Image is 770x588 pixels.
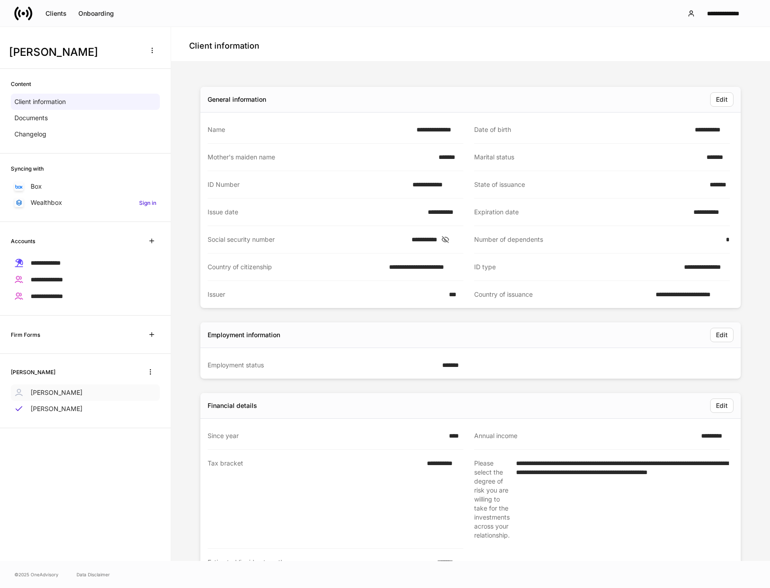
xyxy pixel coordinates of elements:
[15,185,23,189] img: oYqM9ojoZLfzCHUefNbBcWHcyDPbQKagtYciMC8pFl3iZXy3dU33Uwy+706y+0q2uJ1ghNQf2OIHrSh50tUd9HaB5oMc62p0G...
[11,164,44,173] h6: Syncing with
[14,571,59,578] span: © 2025 OneAdvisory
[11,126,160,142] a: Changelog
[14,130,46,139] p: Changelog
[208,125,411,134] div: Name
[78,10,114,17] div: Onboarding
[31,388,82,397] p: [PERSON_NAME]
[14,97,66,106] p: Client information
[9,45,139,59] h3: [PERSON_NAME]
[11,194,160,211] a: WealthboxSign in
[474,180,704,189] div: State of issuance
[208,180,407,189] div: ID Number
[710,92,734,107] button: Edit
[208,95,266,104] div: General information
[31,198,62,207] p: Wealthbox
[474,431,696,440] div: Annual income
[14,113,48,122] p: Documents
[11,368,55,376] h6: [PERSON_NAME]
[474,125,689,134] div: Date of birth
[474,153,701,162] div: Marital status
[11,178,160,194] a: Box
[189,41,259,51] h4: Client information
[474,290,650,299] div: Country of issuance
[716,96,728,103] div: Edit
[208,290,444,299] div: Issuer
[11,237,35,245] h6: Accounts
[11,110,160,126] a: Documents
[710,398,734,413] button: Edit
[208,153,433,162] div: Mother's maiden name
[716,332,728,338] div: Edit
[208,235,406,244] div: Social security number
[72,6,120,21] button: Onboarding
[716,403,728,409] div: Edit
[710,328,734,342] button: Edit
[474,262,679,271] div: ID type
[208,361,437,370] div: Employment status
[208,558,431,567] div: Estimated liquid net worth
[45,10,67,17] div: Clients
[77,571,110,578] a: Data Disclaimer
[208,401,257,410] div: Financial details
[11,330,40,339] h6: Firm Forms
[31,404,82,413] p: [PERSON_NAME]
[40,6,72,21] button: Clients
[474,459,511,540] div: Please select the degree of risk you are willing to take for the investments across your relation...
[139,199,156,207] h6: Sign in
[208,262,384,271] div: Country of citizenship
[31,182,42,191] p: Box
[11,80,31,88] h6: Content
[208,431,444,440] div: Since year
[11,94,160,110] a: Client information
[474,235,720,244] div: Number of dependents
[11,401,160,417] a: [PERSON_NAME]
[208,330,280,339] div: Employment information
[208,459,421,539] div: Tax bracket
[208,208,422,217] div: Issue date
[11,384,160,401] a: [PERSON_NAME]
[474,208,688,217] div: Expiration date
